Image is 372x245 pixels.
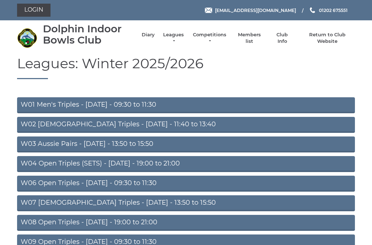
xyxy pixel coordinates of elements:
span: [EMAIL_ADDRESS][DOMAIN_NAME] [215,7,296,13]
a: Return to Club Website [300,32,355,45]
h1: Leagues: Winter 2025/2026 [17,56,355,79]
a: Diary [142,32,155,38]
div: Dolphin Indoor Bowls Club [43,23,134,46]
a: Competitions [192,32,227,45]
a: W04 Open Triples (SETS) - [DATE] - 19:00 to 21:00 [17,156,355,172]
a: W01 Men's Triples - [DATE] - 09:30 to 11:30 [17,97,355,113]
img: Phone us [310,7,315,13]
a: W06 Open Triples - [DATE] - 09:30 to 11:30 [17,176,355,192]
a: Club Info [272,32,293,45]
a: W03 Aussie Pairs - [DATE] - 13:50 to 15:50 [17,136,355,152]
a: W08 Open Triples - [DATE] - 19:00 to 21:00 [17,215,355,231]
a: Phone us 01202 675551 [309,7,348,14]
a: W02 [DEMOGRAPHIC_DATA] Triples - [DATE] - 11:40 to 13:40 [17,117,355,133]
img: Dolphin Indoor Bowls Club [17,28,37,48]
a: Email [EMAIL_ADDRESS][DOMAIN_NAME] [205,7,296,14]
a: Login [17,4,50,17]
img: Email [205,8,212,13]
span: 01202 675551 [319,7,348,13]
a: Leagues [162,32,185,45]
a: W07 [DEMOGRAPHIC_DATA] Triples - [DATE] - 13:50 to 15:50 [17,195,355,211]
a: Members list [234,32,264,45]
